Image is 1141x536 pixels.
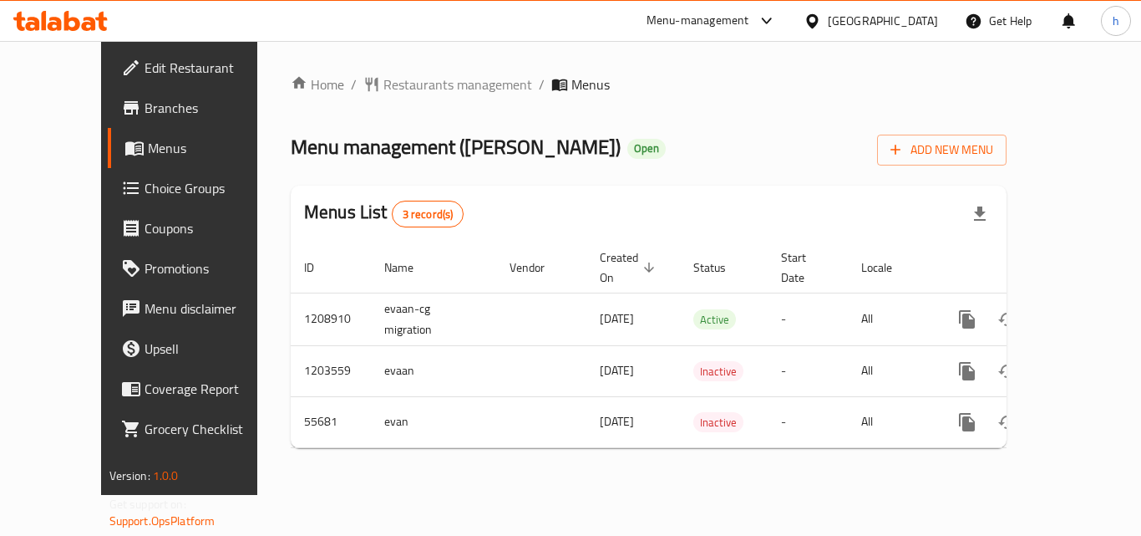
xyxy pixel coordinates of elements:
a: Coupons [108,208,292,248]
div: [GEOGRAPHIC_DATA] [828,12,938,30]
span: Grocery Checklist [145,419,278,439]
div: Active [693,309,736,329]
a: Upsell [108,329,292,369]
span: [DATE] [600,308,634,329]
span: Name [384,258,435,278]
button: Change Status [987,351,1027,391]
span: Active [693,310,736,329]
span: [DATE] [600,411,634,432]
div: Menu-management [647,11,749,31]
nav: breadcrumb [291,74,1007,94]
span: Vendor [510,258,566,278]
span: Coverage Report [145,379,278,399]
div: Open [627,139,666,159]
a: Restaurants management [363,74,532,94]
button: more [947,299,987,339]
a: Edit Restaurant [108,48,292,88]
div: Total records count [392,201,464,227]
li: / [539,74,545,94]
span: Menu disclaimer [145,299,278,319]
td: - [768,293,848,345]
button: more [947,351,987,391]
td: evaan-cg migration [371,293,496,345]
span: Upsell [145,339,278,359]
a: Branches [108,88,292,128]
span: h [1113,12,1119,30]
span: Promotions [145,258,278,278]
td: - [768,345,848,396]
td: All [848,293,934,345]
h2: Menus List [304,200,464,227]
a: Promotions [108,248,292,288]
a: Grocery Checklist [108,409,292,449]
span: Open [627,141,666,156]
td: 55681 [291,396,371,447]
button: more [947,402,987,442]
td: 1208910 [291,293,371,345]
span: Choice Groups [145,178,278,198]
div: Inactive [693,412,743,432]
td: 1203559 [291,345,371,396]
div: Export file [960,194,1000,234]
td: - [768,396,848,447]
span: Version: [109,465,150,487]
span: Get support on: [109,493,186,515]
span: Created On [600,248,660,288]
span: Restaurants management [383,74,532,94]
td: evaan [371,345,496,396]
button: Add New Menu [877,135,1007,166]
span: ID [304,258,336,278]
a: Coverage Report [108,369,292,409]
span: Locale [861,258,914,278]
td: All [848,345,934,396]
span: Inactive [693,413,743,432]
th: Actions [934,242,1121,294]
span: Edit Restaurant [145,58,278,78]
li: / [351,74,357,94]
span: Coupons [145,218,278,238]
a: Menu disclaimer [108,288,292,329]
a: Menus [108,128,292,168]
span: Add New Menu [890,140,993,161]
button: Change Status [987,402,1027,442]
td: evan [371,396,496,447]
span: Menus [148,138,278,158]
button: Change Status [987,299,1027,339]
a: Home [291,74,344,94]
span: [DATE] [600,360,634,381]
span: Menu management ( [PERSON_NAME] ) [291,128,621,166]
span: 1.0.0 [153,465,179,487]
span: Inactive [693,362,743,381]
span: Menus [571,74,610,94]
div: Inactive [693,361,743,381]
span: Branches [145,98,278,118]
span: 3 record(s) [393,207,464,222]
a: Choice Groups [108,168,292,208]
a: Support.OpsPlatform [109,510,216,532]
table: enhanced table [291,242,1121,448]
span: Start Date [781,248,828,288]
span: Status [693,258,748,278]
td: All [848,396,934,447]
